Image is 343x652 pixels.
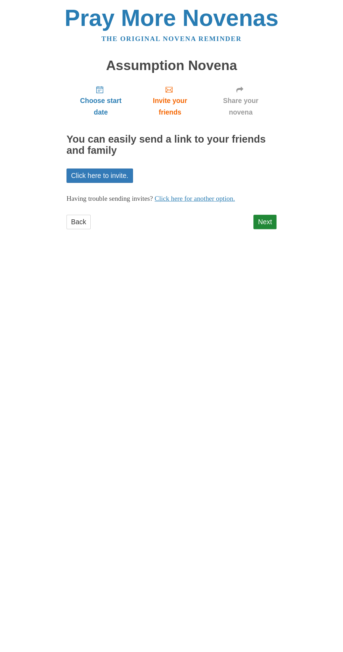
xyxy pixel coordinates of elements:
a: The original novena reminder [101,35,242,42]
h1: Assumption Novena [66,58,276,73]
a: Click here for another option. [155,195,235,202]
a: Back [66,215,91,229]
a: Invite your friends [135,80,205,122]
a: Next [253,215,276,229]
a: Choose start date [66,80,135,122]
a: Click here to invite. [66,169,133,183]
span: Invite your friends [142,95,198,118]
span: Share your novena [212,95,269,118]
a: Pray More Novenas [65,5,279,31]
span: Choose start date [73,95,128,118]
h2: You can easily send a link to your friends and family [66,134,276,156]
span: Having trouble sending invites? [66,195,153,202]
a: Share your novena [205,80,276,122]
